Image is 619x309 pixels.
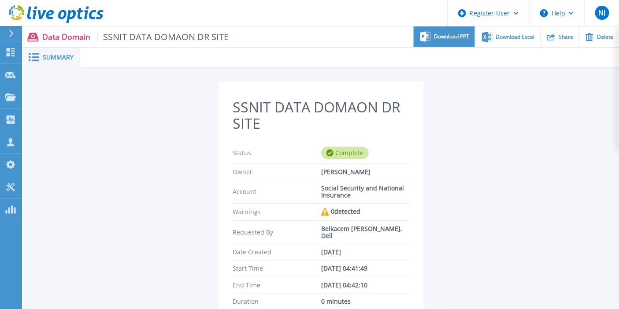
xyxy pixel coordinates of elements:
[233,208,321,216] p: Warnings
[598,9,605,16] span: NI
[321,208,410,216] div: 0 detected
[321,147,369,159] div: Complete
[434,34,470,39] span: Download PPT
[42,32,229,42] p: Data Domain
[321,249,410,256] div: [DATE]
[321,185,410,199] div: Social Security and National Insurance
[597,34,613,40] span: Delete
[559,34,573,40] span: Share
[321,282,410,289] div: [DATE] 04:42:10
[43,54,74,60] span: Summary
[233,185,321,199] p: Account
[321,298,410,305] div: 0 minutes
[233,298,321,305] p: Duration
[496,34,535,40] span: Download Excel
[233,225,321,239] p: Requested By
[233,168,321,175] p: Owner
[233,147,321,159] p: Status
[97,32,229,42] span: SSNIT DATA DOMAON DR SITE
[233,282,321,289] p: End Time
[233,265,321,272] p: Start Time
[321,265,410,272] div: [DATE] 04:41:49
[321,168,410,175] div: [PERSON_NAME]
[321,225,410,239] div: Belkacem [PERSON_NAME], Dell
[233,249,321,256] p: Date Created
[233,99,410,132] h2: SSNIT DATA DOMAON DR SITE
